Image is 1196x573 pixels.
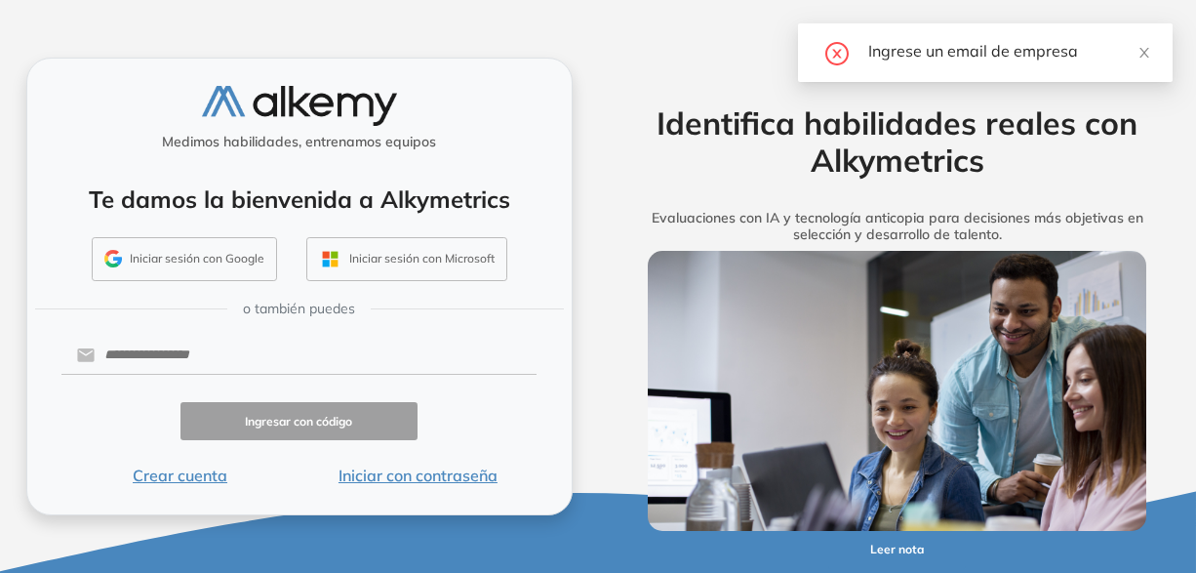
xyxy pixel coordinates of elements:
[180,402,419,440] button: Ingresar con código
[620,104,1174,180] h2: Identifica habilidades reales con Alkymetrics
[620,210,1174,243] h5: Evaluaciones con IA y tecnología anticopia para decisiones más objetivas en selección y desarroll...
[306,237,507,282] button: Iniciar sesión con Microsoft
[319,248,341,270] img: OUTLOOK_ICON
[868,39,1149,62] div: Ingrese un email de empresa
[648,251,1145,531] img: img-more-info
[202,86,397,126] img: logo-alkemy
[825,39,849,65] span: close-circle
[104,250,122,267] img: GMAIL_ICON
[92,237,277,282] button: Iniciar sesión con Google
[828,531,967,569] button: Leer nota
[61,464,299,487] button: Crear cuenta
[53,185,546,214] h4: Te damos la bienvenida a Alkymetrics
[1137,46,1151,60] span: close
[299,464,537,487] button: Iniciar con contraseña
[35,134,564,150] h5: Medimos habilidades, entrenamos equipos
[243,299,355,319] span: o también puedes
